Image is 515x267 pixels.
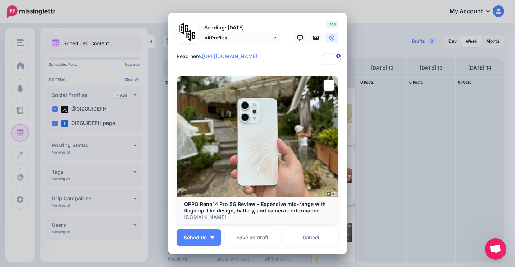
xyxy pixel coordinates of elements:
img: arrow-down-white.png [210,236,214,239]
img: OPPO Reno14 Pro 5G Review - Expensive mid-range with flagship-like design, battery, and camera pe... [177,76,338,197]
a: Cancel [283,229,338,246]
img: 353459792_649996473822713_4483302954317148903_n-bsa138318.png [179,23,189,34]
textarea: To enrich screen reader interactions, please activate Accessibility in Grammarly extension settings [177,52,342,66]
a: All Profiles [201,33,280,43]
p: Sending: [DATE] [201,24,280,32]
img: JT5sWCfR-79925.png [186,30,196,41]
span: Schedule [184,235,207,240]
span: 246 [326,21,338,28]
div: Read here: [177,52,342,61]
b: OPPO Reno14 Pro 5G Review - Expensive mid-range with flagship-like design, battery, and camera pe... [184,201,326,214]
span: All Profiles [205,34,272,42]
p: [DOMAIN_NAME] [184,214,331,220]
button: Save as draft [225,229,280,246]
button: Schedule [177,229,221,246]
